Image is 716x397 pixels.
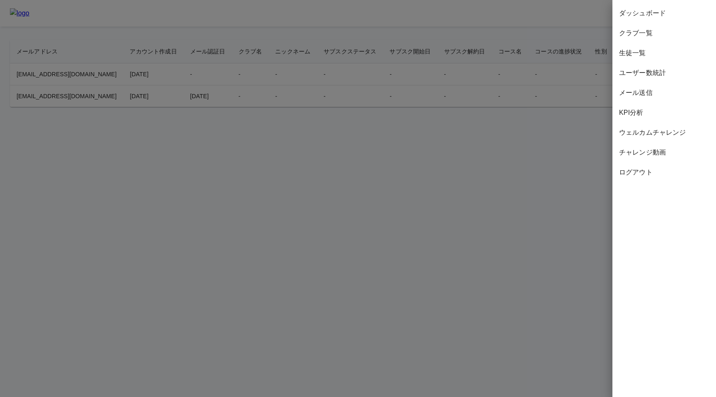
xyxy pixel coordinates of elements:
[612,162,716,182] div: ログアウト
[619,88,709,98] span: メール送信
[619,167,709,177] span: ログアウト
[619,128,709,138] span: ウェルカムチャレンジ
[619,28,709,38] span: クラブ一覧
[612,43,716,63] div: 生徒一覧
[619,108,709,118] span: KPI分析
[619,8,709,18] span: ダッシュボード
[612,123,716,143] div: ウェルカムチャレンジ
[612,23,716,43] div: クラブ一覧
[612,103,716,123] div: KPI分析
[612,83,716,103] div: メール送信
[619,148,709,157] span: チャレンジ動画
[612,63,716,83] div: ユーザー数統計
[619,68,709,78] span: ユーザー数統計
[612,3,716,23] div: ダッシュボード
[612,143,716,162] div: チャレンジ動画
[619,48,709,58] span: 生徒一覧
